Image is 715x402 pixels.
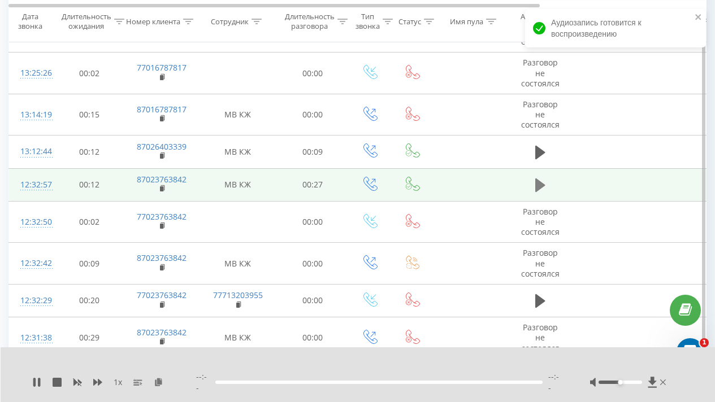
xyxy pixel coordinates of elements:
span: Разговор не состоялся [521,322,560,353]
td: 00:09 [54,243,125,285]
div: 12:32:50 [20,211,43,233]
td: МВ КЖ [198,136,278,168]
div: Аудиозапись готовится к воспроизведению [525,9,706,47]
td: 00:27 [278,168,348,201]
div: 12:32:29 [20,290,43,312]
a: 87023763842 [137,174,187,185]
span: Разговор не состоялся [521,247,560,278]
div: 12:31:38 [20,327,43,349]
a: 77023763842 [137,290,187,300]
div: Сотрудник [211,16,249,26]
div: 12:32:57 [20,174,43,196]
a: 87023763842 [137,252,187,263]
a: 87023763842 [137,327,187,338]
div: Accessibility label [618,380,623,384]
div: 13:25:26 [20,62,43,84]
td: 00:00 [278,53,348,94]
td: 00:12 [54,168,125,201]
td: 00:00 [278,243,348,285]
div: Длительность ожидания [62,12,111,31]
span: --:-- [196,371,215,394]
div: Дата звонка [9,12,51,31]
td: МВ КЖ [198,94,278,136]
td: 00:02 [54,201,125,243]
div: Имя пула [450,16,483,26]
td: 00:00 [278,284,348,317]
a: 77016787817 [137,62,187,73]
td: 00:09 [278,136,348,168]
td: МВ КЖ [198,243,278,285]
td: 00:00 [278,201,348,243]
span: 1 [700,338,709,347]
td: МВ КЖ [198,168,278,201]
div: 13:14:19 [20,104,43,126]
span: Разговор не состоялся [521,57,560,88]
iframe: Intercom live chat [677,338,704,365]
td: МВ КЖ [198,317,278,359]
div: Статус [398,16,421,26]
button: close [695,12,703,23]
span: --:-- [548,371,562,394]
div: 12:32:42 [20,252,43,274]
span: 1 x [114,377,122,388]
td: 00:02 [54,53,125,94]
span: Разговор не состоялся [521,99,560,130]
a: 77713203955 [213,290,263,300]
a: 87016787817 [137,104,187,115]
td: 00:00 [278,317,348,359]
a: 87026403339 [137,141,187,152]
div: Тип звонка [356,12,380,31]
div: Аудиозапись разговора [516,12,571,31]
a: 77023763842 [137,211,187,222]
span: Разговор не состоялся [521,206,560,237]
td: 00:20 [54,284,125,317]
div: Номер клиента [126,16,180,26]
td: 00:15 [54,94,125,136]
td: 00:00 [278,94,348,136]
td: 00:12 [54,136,125,168]
div: 13:12:44 [20,141,43,163]
td: 00:29 [54,317,125,359]
div: Длительность разговора [285,12,335,31]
